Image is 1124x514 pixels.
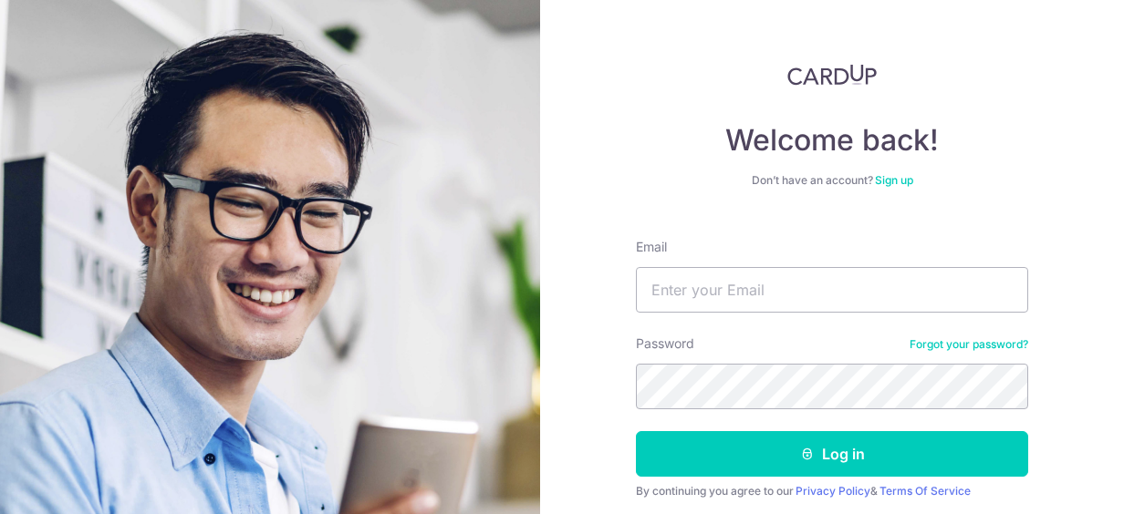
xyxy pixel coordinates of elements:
div: By continuing you agree to our & [636,484,1028,499]
a: Terms Of Service [879,484,971,498]
img: CardUp Logo [787,64,877,86]
input: Enter your Email [636,267,1028,313]
label: Password [636,334,694,353]
label: Email [636,238,667,256]
a: Privacy Policy [796,484,870,498]
a: Sign up [875,173,913,187]
button: Log in [636,431,1028,477]
h4: Welcome back! [636,122,1028,159]
a: Forgot your password? [910,337,1028,352]
div: Don’t have an account? [636,173,1028,188]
